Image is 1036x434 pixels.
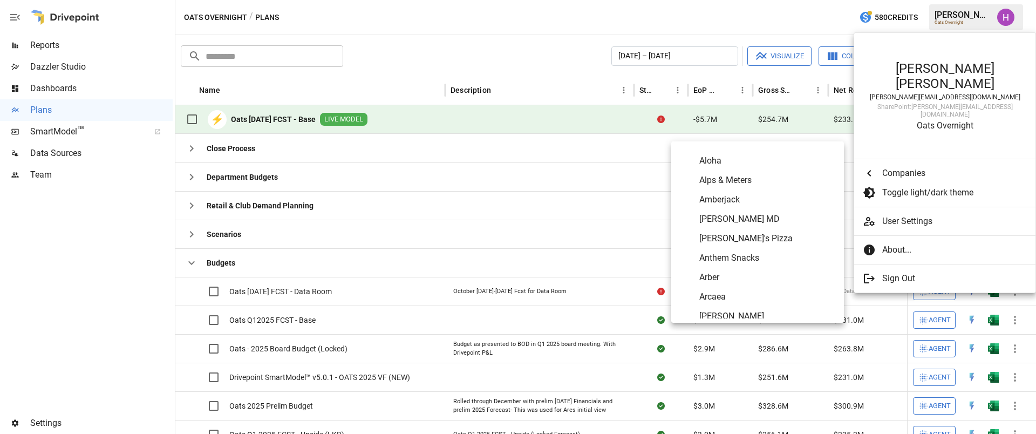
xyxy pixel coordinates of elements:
span: User Settings [882,215,1027,228]
div: [PERSON_NAME][EMAIL_ADDRESS][DOMAIN_NAME] [865,93,1025,101]
span: Alps & Meters [699,174,835,187]
div: SharePoint: [PERSON_NAME][EMAIL_ADDRESS][DOMAIN_NAME] [865,103,1025,118]
div: [PERSON_NAME] [PERSON_NAME] [865,61,1025,91]
span: Toggle light/dark theme [882,186,1018,199]
span: [PERSON_NAME] [699,310,835,323]
span: Arcaea [699,290,835,303]
span: [PERSON_NAME]'s Pizza [699,232,835,245]
span: Sign Out [882,272,1018,285]
span: Arber [699,271,835,284]
span: Anthem Snacks [699,252,835,265]
span: Companies [882,167,1018,180]
div: Oats Overnight [865,120,1025,131]
span: Aloha [699,154,835,167]
span: Amberjack [699,193,835,206]
span: About... [882,243,1018,256]
span: [PERSON_NAME] MD [699,213,835,226]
